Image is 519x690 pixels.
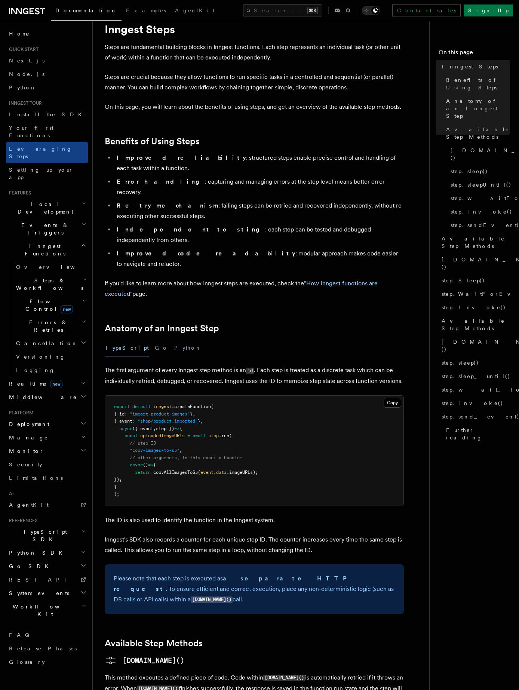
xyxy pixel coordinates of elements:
[442,63,498,70] span: Inngest Steps
[448,144,510,165] a: [DOMAIN_NAME]()
[439,356,510,369] a: step.sleep()
[174,426,179,431] span: =>
[105,136,200,147] a: Benefits of Using Steps
[105,365,404,386] p: The first argument of every Inngest step method is an . Each step is treated as a discrete task w...
[13,319,81,334] span: Errors & Retries
[6,46,39,52] span: Quick start
[6,380,62,387] span: Realtime
[6,200,82,215] span: Local Development
[148,462,153,467] span: =>
[117,226,265,233] strong: Independent testing
[16,367,55,373] span: Logging
[6,410,34,416] span: Platform
[105,22,404,36] h1: Inngest Steps
[117,202,218,209] strong: Retry mechanism
[6,67,88,81] a: Node.js
[193,433,206,438] span: await
[174,340,202,356] button: Python
[6,190,31,196] span: Features
[126,7,166,13] span: Examples
[153,404,172,409] span: inngest
[6,197,88,218] button: Local Development
[246,368,254,374] code: id
[442,277,485,284] span: step.Sleep()
[9,502,49,508] span: AgentKit
[6,417,88,431] button: Deployment
[384,398,401,408] button: Copy
[442,399,503,407] span: step.invoke()
[6,142,88,163] a: Leveraging Steps
[6,603,82,618] span: Workflow Kit
[132,404,151,409] span: default
[451,181,512,188] span: step.sleepUntil()
[448,178,510,191] a: step.sleepUntil()
[6,628,88,642] a: FAQ
[6,163,88,184] a: Setting up your app
[6,549,67,556] span: Python SDK
[439,396,510,410] a: step.invoke()
[6,390,88,404] button: Middleware
[6,420,49,428] span: Deployment
[132,426,153,431] span: ({ event
[175,7,215,13] span: AgentKit
[439,48,510,60] h4: On this page
[9,85,36,91] span: Python
[439,383,510,396] a: step.wait_for_event()
[179,426,182,431] span: {
[9,146,72,159] span: Leveraging Steps
[448,191,510,205] a: step.waitForEvent()
[117,154,246,161] strong: Improved reliability
[263,675,305,681] code: [DOMAIN_NAME]()
[13,337,88,350] button: Cancellation
[105,340,149,356] button: TypeScript
[439,301,510,314] a: step.Invoke()
[448,218,510,232] a: step.sendEvent()
[451,168,488,175] span: step.sleep()
[446,97,510,120] span: Anatomy of an Inngest Step
[227,470,258,475] span: .imageURLs);
[6,54,88,67] a: Next.js
[439,369,510,383] a: step.sleep_until()
[243,4,322,16] button: Search...⌘K
[442,304,506,311] span: step.Invoke()
[130,455,242,460] span: // other arguments, in this case: a handler
[9,167,73,180] span: Setting up your app
[6,447,44,455] span: Monitor
[16,354,65,360] span: Versioning
[219,433,229,438] span: .run
[9,645,77,651] span: Release Phases
[439,60,510,73] a: Inngest Steps
[114,491,119,497] span: );
[6,431,88,444] button: Manage
[9,632,33,638] span: FAQ
[117,250,295,257] strong: Improved code readability
[114,224,404,245] li: : each step can be tested and debugged independently from others.
[439,274,510,287] a: step.Sleep()
[6,239,88,260] button: Inngest Functions
[105,515,404,525] p: The ID is also used to identify the function in the Inngest system.
[9,58,44,64] span: Next.js
[114,153,404,174] li: : structured steps enable precise control and handling of each task within a function.
[6,121,88,142] a: Your first Functions
[446,426,510,441] span: Further reading
[6,260,88,377] div: Inngest Functions
[114,404,130,409] span: export
[442,372,510,380] span: step.sleep_until()
[114,177,404,197] li: : capturing and managing errors at the step level means better error recovery.
[16,264,93,270] span: Overview
[6,528,81,543] span: TypeScript SDK
[122,2,171,20] a: Examples
[198,418,200,424] span: }
[9,461,42,467] span: Security
[6,242,81,257] span: Inngest Functions
[442,317,510,332] span: Available Step Methods
[105,72,404,93] p: Steps are crucial because they allow functions to run specific tasks in a controlled and sequenti...
[439,287,510,301] a: step.WaitForEvent()
[6,589,69,597] span: System events
[6,27,88,40] a: Home
[105,654,184,666] a: [DOMAIN_NAME]()
[448,205,510,218] a: step.invoke()
[130,411,190,417] span: "import-product-images"
[208,433,219,438] span: step
[9,659,45,665] span: Glossary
